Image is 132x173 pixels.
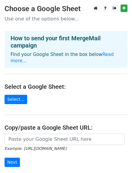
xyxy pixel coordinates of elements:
[5,146,66,151] small: Example: [URL][DOMAIN_NAME]
[5,124,127,131] h4: Copy/paste a Google Sheet URL:
[5,83,127,90] h4: Select a Google Sheet:
[5,158,20,167] input: Next
[5,134,124,145] input: Paste your Google Sheet URL here
[11,52,114,63] a: Read more...
[5,95,27,104] a: Select...
[11,51,121,64] p: Find your Google Sheet in the box below
[5,16,127,22] p: Use one of the options below...
[5,5,127,13] h3: Choose a Google Sheet
[11,35,121,49] h4: How to send your first MergeMail campaign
